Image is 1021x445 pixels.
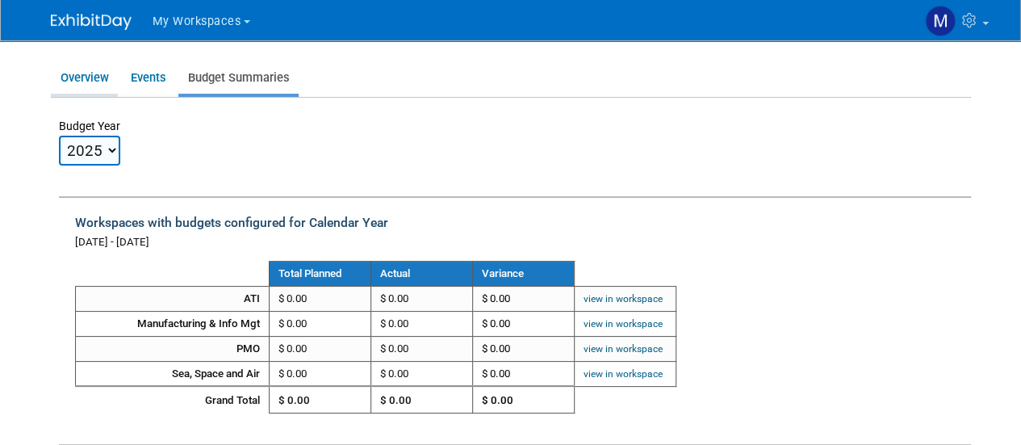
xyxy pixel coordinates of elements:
[51,62,118,94] a: Overview
[269,361,370,386] td: $ 0.00
[153,15,241,28] span: My Workspaces
[75,336,269,361] td: PMO
[51,14,132,30] img: ExhibitDay
[75,235,971,250] div: [DATE] - [DATE]
[75,361,269,386] td: Sea, Space and Air
[472,311,574,336] td: $ 0.00
[269,286,370,311] td: $ 0.00
[584,318,663,330] a: view in workspace
[269,311,370,336] td: $ 0.00
[59,118,120,134] div: Budget Year
[370,386,472,414] td: $ 0.00
[370,311,472,336] td: $ 0.00
[584,368,663,380] a: view in workspace
[121,62,175,94] a: Events
[75,311,269,336] td: Manufacturing & Info Mgt
[178,62,299,94] a: Budget Summaries
[472,262,574,286] td: Variance
[370,286,472,311] td: $ 0.00
[472,361,574,386] td: $ 0.00
[925,6,956,36] img: Megan Ammon
[75,215,388,230] span: Workspaces with budgets configured for Calendar Year
[269,386,370,414] td: $ 0.00
[370,361,472,386] td: $ 0.00
[370,262,472,286] td: Actual
[584,343,663,355] a: view in workspace
[584,293,663,304] a: view in workspace
[370,336,472,361] td: $ 0.00
[472,286,574,311] td: $ 0.00
[75,286,269,311] td: ATI
[269,262,370,286] td: Total Planned
[472,386,574,414] td: $ 0.00
[75,386,269,414] td: Grand Total
[472,336,574,361] td: $ 0.00
[269,336,370,361] td: $ 0.00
